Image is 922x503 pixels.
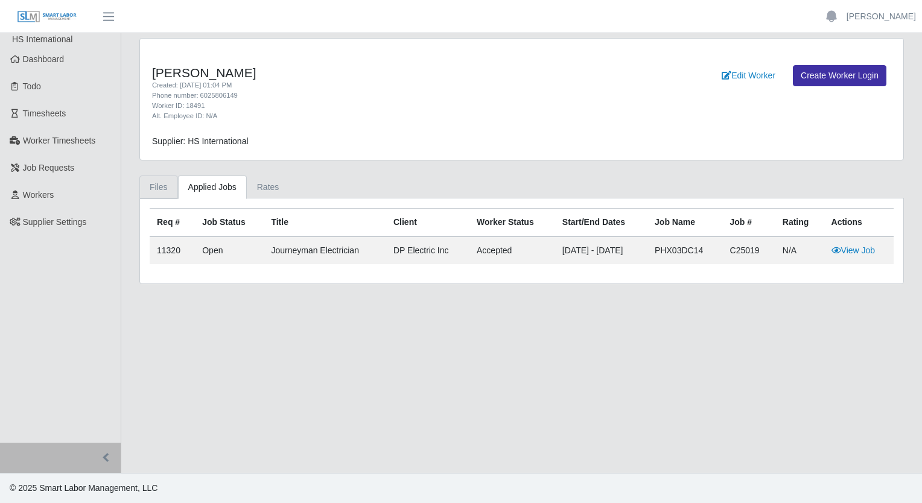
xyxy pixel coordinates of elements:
[23,109,66,118] span: Timesheets
[195,236,264,264] td: Open
[23,136,95,145] span: Worker Timesheets
[152,136,249,146] span: Supplier: HS International
[152,101,576,111] div: Worker ID: 18491
[12,34,72,44] span: HS International
[247,176,290,199] a: Rates
[723,209,775,237] th: Job #
[264,209,386,237] th: Title
[831,245,876,255] a: View Job
[723,236,775,264] td: C25019
[714,65,783,86] a: Edit Worker
[264,236,386,264] td: Journeyman Electrician
[150,236,195,264] td: 11320
[469,209,555,237] th: Worker Status
[775,236,824,264] td: N/A
[555,236,647,264] td: [DATE] - [DATE]
[139,176,178,199] a: Files
[152,65,576,80] h4: [PERSON_NAME]
[152,90,576,101] div: Phone number: 6025806149
[775,209,824,237] th: Rating
[23,54,65,64] span: Dashboard
[17,10,77,24] img: SLM Logo
[793,65,886,86] a: Create Worker Login
[150,209,195,237] th: Req #
[10,483,157,493] span: © 2025 Smart Labor Management, LLC
[23,190,54,200] span: Workers
[824,209,894,237] th: Actions
[386,209,469,237] th: Client
[23,81,41,91] span: Todo
[469,236,555,264] td: accepted
[647,209,722,237] th: Job Name
[555,209,647,237] th: Start/End Dates
[152,80,576,90] div: Created: [DATE] 01:04 PM
[23,217,87,227] span: Supplier Settings
[152,111,576,121] div: Alt. Employee ID: N/A
[386,236,469,264] td: DP Electric Inc
[23,163,75,172] span: Job Requests
[847,10,916,23] a: [PERSON_NAME]
[178,176,247,199] a: Applied Jobs
[195,209,264,237] th: Job Status
[647,236,722,264] td: PHX03DC14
